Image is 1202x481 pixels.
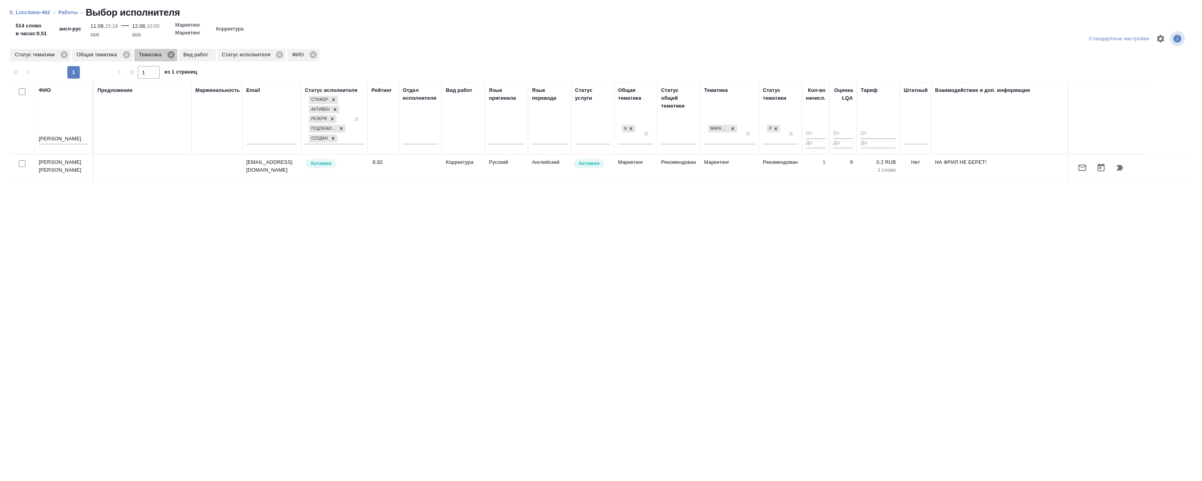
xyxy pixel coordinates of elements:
[532,86,567,102] div: Язык перевода
[184,51,211,59] p: Вид работ
[904,86,928,94] div: Штатный
[10,49,70,61] div: Статус тематики
[528,154,571,182] td: Английский
[704,86,728,94] div: Тематика
[9,6,1193,19] nav: breadcrumb
[446,86,472,94] div: Вид работ
[310,160,332,167] p: Активен
[622,125,627,133] div: Маркетинг
[287,49,319,61] div: ФИО
[121,19,129,39] div: —
[371,86,392,94] div: Рейтинг
[222,51,273,59] p: Статус исполнителя
[19,160,25,167] input: Выбери исполнителей, чтобы отправить приглашение на работу
[861,129,896,139] input: От
[618,86,653,102] div: Общая тематика
[935,158,1064,166] p: НА ФРИЛ НЕ БЕРЕТ!
[614,154,657,182] td: Маркетинг
[309,106,331,114] div: Активен
[246,158,297,174] p: [EMAIL_ADDRESS][DOMAIN_NAME]
[806,138,825,148] input: До
[806,86,825,102] div: Кол-во начисл.
[134,49,177,61] div: Тематика
[309,135,329,143] div: Создан
[766,124,781,134] div: Рекомендован
[861,138,896,148] input: До
[164,67,197,79] span: из 1 страниц
[308,95,339,105] div: Стажер, Активен, Резерв, Подлежит внедрению, Создан
[139,51,164,59] p: Тематика
[657,154,700,182] td: Рекомендован
[759,154,802,182] td: Рекомендован
[708,125,728,133] div: Маркетинг
[175,21,200,29] p: Маркетинг
[308,114,337,124] div: Стажер, Активен, Резерв, Подлежит внедрению, Создан
[58,9,78,15] a: Работы
[403,86,438,102] div: Отдел исполнителя
[833,86,853,102] div: Оценка LQA
[309,115,328,123] div: Резерв
[861,166,896,174] p: 1 слово
[806,129,825,139] input: От
[305,158,364,169] div: Рядовой исполнитель: назначай с учетом рейтинга
[16,22,47,30] p: 514 слово
[1073,158,1092,177] button: Отправить предложение о работе
[1087,33,1151,45] div: split button
[86,6,180,19] h2: Выбор исполнителя
[833,138,853,148] input: До
[146,23,159,29] p: 10:00
[292,51,306,59] p: ФИО
[1170,31,1186,46] span: Посмотреть информацию
[35,154,94,182] td: [PERSON_NAME] [PERSON_NAME]
[309,125,337,133] div: Подлежит внедрению
[132,23,147,29] p: 12.08,
[309,96,329,104] div: Стажер
[485,154,528,182] td: Русский
[195,86,240,94] div: Маржинальность
[833,129,853,139] input: От
[1092,158,1110,177] button: Открыть календарь загрузки
[763,86,798,102] div: Статус тематики
[97,86,133,94] div: Предложение
[216,25,243,33] p: Корректура
[217,49,286,61] div: Статус исполнителя
[39,86,51,94] div: ФИО
[935,86,1030,94] div: Взаимодействие и доп. информация
[1110,158,1129,177] button: Продолжить
[861,158,896,166] p: 0.2 RUB
[308,134,338,144] div: Стажер, Активен, Резерв, Подлежит внедрению, Создан
[81,9,82,16] li: ‹
[305,86,357,94] div: Статус исполнителя
[90,23,105,29] p: 11.08,
[621,124,636,134] div: Маркетинг
[578,160,600,167] p: Активен
[829,154,857,182] td: 9
[77,51,120,59] p: Общая тематика
[707,124,738,134] div: Маркетинг
[246,86,260,94] div: Email
[72,49,133,61] div: Общая тематика
[446,158,481,166] p: Корректура
[661,86,696,110] div: Статус общей тематики
[373,158,395,166] div: 8.82
[575,86,610,102] div: Статус услуги
[767,125,771,133] div: Рекомендован
[704,158,755,166] p: Маркетинг
[489,86,524,102] div: Язык оригинала
[900,154,931,182] td: Нет
[53,9,55,16] li: ‹
[9,9,50,15] a: S_Loccitane-462
[861,86,878,94] div: Тариф
[1151,29,1170,48] span: Настроить таблицу
[823,159,825,165] a: 1
[15,51,58,59] p: Статус тематики
[308,105,340,115] div: Стажер, Активен, Резерв, Подлежит внедрению, Создан
[105,23,118,29] p: 15:18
